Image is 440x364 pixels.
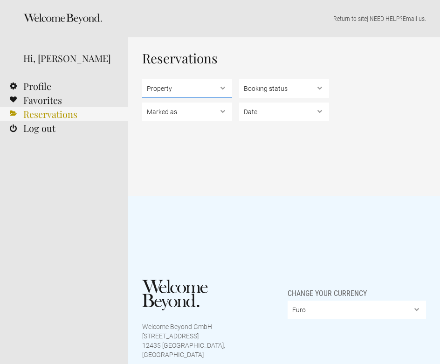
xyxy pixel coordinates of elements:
a: Return to site [333,15,367,22]
img: Welcome Beyond [142,280,208,310]
span: Change your currency [288,280,367,298]
p: Welcome Beyond GmbH [STREET_ADDRESS] 12435 [GEOGRAPHIC_DATA], [GEOGRAPHIC_DATA] [142,322,281,359]
select: , [239,103,329,121]
div: Hi, [PERSON_NAME] [23,51,114,65]
select: , , , [142,103,232,121]
h1: Reservations [142,51,426,65]
select: , , [239,79,329,98]
select: Change your currency [288,301,426,319]
a: Email us [403,15,425,22]
p: | NEED HELP? . [142,14,426,23]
